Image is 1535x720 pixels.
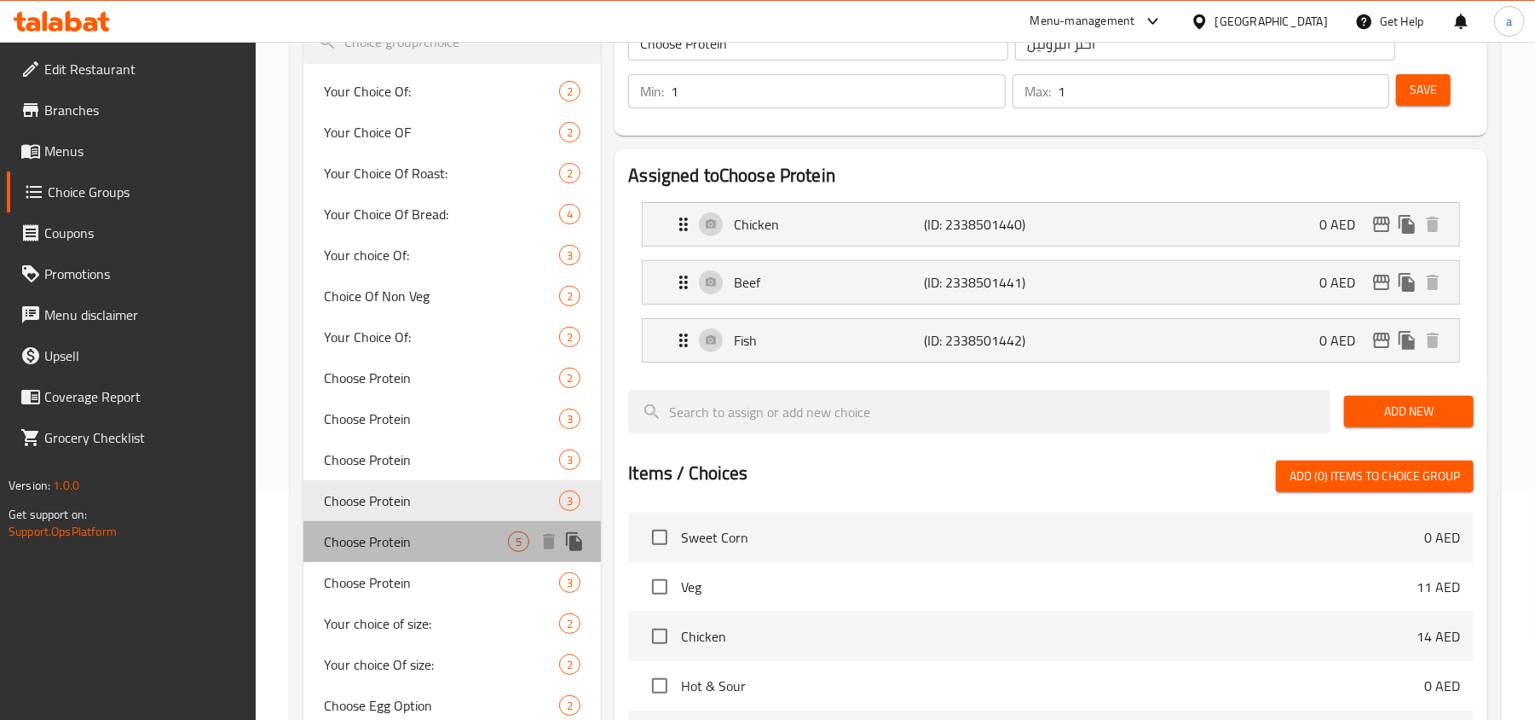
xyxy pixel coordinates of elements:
[559,368,580,388] div: Choices
[628,195,1474,253] li: Expand
[324,163,559,183] span: Your Choice Of Roast:
[559,122,580,142] div: Choices
[303,644,601,685] div: Your choice Of size:2
[1394,270,1420,295] button: duplicate
[303,276,601,316] div: Choice Of Non Veg2
[1319,272,1369,293] p: 0 AED
[9,474,50,496] span: Version:
[9,503,87,525] span: Get support on:
[536,529,562,555] button: delete
[1344,396,1474,427] button: Add New
[1024,81,1051,102] p: Max:
[559,409,580,429] div: Choices
[1424,676,1460,696] p: 0 AED
[560,125,580,141] span: 2
[7,253,257,294] a: Promotions
[44,386,243,407] span: Coverage Report
[560,329,580,345] span: 2
[734,272,924,293] p: Beef
[925,214,1052,235] p: (ID: 2338501440)
[44,59,243,79] span: Edit Restaurant
[1420,212,1446,237] button: delete
[1420,270,1446,295] button: delete
[560,493,580,509] span: 3
[628,311,1474,369] li: Expand
[559,327,580,347] div: Choices
[44,223,243,243] span: Coupons
[1369,212,1394,237] button: edit
[1369,270,1394,295] button: edit
[7,417,257,458] a: Grocery Checklist
[303,71,601,112] div: Your Choice Of:2
[559,572,580,593] div: Choices
[559,491,580,511] div: Choices
[303,562,601,603] div: Choose Protein3
[53,474,79,496] span: 1.0.0
[628,461,747,486] h2: Items / Choices
[559,654,580,675] div: Choices
[559,81,580,102] div: Choices
[324,491,559,511] span: Choose Protein
[559,204,580,224] div: Choices
[7,376,257,417] a: Coverage Report
[324,572,559,593] span: Choose Protein
[734,214,924,235] p: Chicken
[560,575,580,591] span: 3
[642,668,678,704] span: Select choice
[9,520,117,543] a: Support.OpsPlatform
[508,531,529,552] div: Choices
[642,520,678,555] span: Select choice
[303,194,601,235] div: Your Choice Of Bread:4
[1319,330,1369,351] p: 0 AED
[642,618,678,654] span: Select choice
[303,235,601,276] div: Your choice Of:3
[303,603,601,644] div: Your choice of size:2
[7,294,257,335] a: Menu disclaimer
[7,131,257,171] a: Menus
[681,527,1424,548] span: Sweet Corn
[643,203,1459,246] div: Expand
[562,529,587,555] button: duplicate
[303,357,601,398] div: Choose Protein2
[560,370,580,386] span: 2
[303,112,601,153] div: Your Choice OF2
[681,626,1417,647] span: Chicken
[324,122,559,142] span: Your Choice OF
[509,534,528,550] span: 5
[324,613,559,634] span: Your choice of size:
[560,247,580,264] span: 3
[925,330,1052,351] p: (ID: 2338501442)
[324,245,559,265] span: Your choice Of:
[1420,328,1446,353] button: delete
[303,521,601,562] div: Choose Protein5deleteduplicate
[560,206,580,223] span: 4
[560,288,580,305] span: 2
[324,327,559,347] span: Your Choice Of:
[324,450,559,470] span: Choose Protein
[44,264,243,284] span: Promotions
[303,316,601,357] div: Your Choice Of:2
[324,695,559,716] span: Choose Egg Option
[734,330,924,351] p: Fish
[44,141,243,161] span: Menus
[44,100,243,120] span: Branches
[560,165,580,182] span: 2
[324,81,559,102] span: Your Choice Of:
[324,368,559,388] span: Choose Protein
[1319,214,1369,235] p: 0 AED
[303,153,601,194] div: Your Choice Of Roast:2
[560,411,580,427] span: 3
[1369,328,1394,353] button: edit
[560,698,580,714] span: 2
[628,253,1474,311] li: Expand
[560,452,580,468] span: 3
[1290,466,1460,487] span: Add (0) items to choice group
[642,569,678,605] span: Select choice
[324,409,559,429] span: Choose Protein
[628,390,1330,433] input: search
[324,286,559,306] span: Choice Of Non Veg
[324,531,508,552] span: Choose Protein
[560,657,580,673] span: 2
[44,305,243,325] span: Menu disclaimer
[1394,328,1420,353] button: duplicate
